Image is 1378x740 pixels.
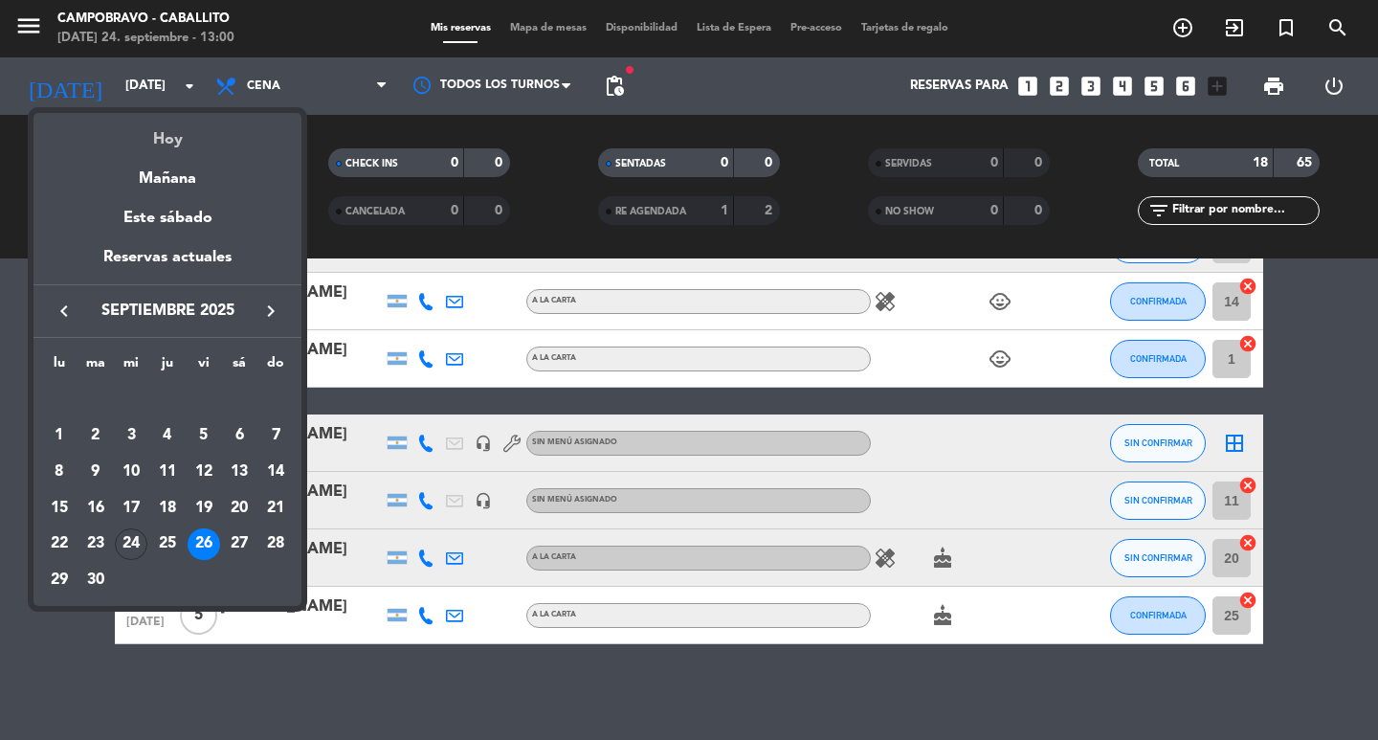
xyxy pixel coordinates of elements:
td: 25 de septiembre de 2025 [149,527,186,563]
div: 30 [79,564,112,596]
div: 15 [43,492,76,525]
td: 24 de septiembre de 2025 [113,527,149,563]
div: 1 [43,419,76,452]
div: 11 [151,456,184,488]
td: 17 de septiembre de 2025 [113,490,149,527]
td: 11 de septiembre de 2025 [149,454,186,490]
th: viernes [186,352,222,382]
button: keyboard_arrow_left [47,299,81,324]
td: 28 de septiembre de 2025 [257,527,294,563]
div: 13 [223,456,256,488]
td: 21 de septiembre de 2025 [257,490,294,527]
td: 13 de septiembre de 2025 [222,454,258,490]
td: 5 de septiembre de 2025 [186,418,222,455]
th: martes [78,352,114,382]
td: 19 de septiembre de 2025 [186,490,222,527]
td: 16 de septiembre de 2025 [78,490,114,527]
div: 28 [259,528,292,561]
div: Reservas actuales [33,245,301,284]
div: 2 [79,419,112,452]
i: keyboard_arrow_left [53,300,76,323]
td: 23 de septiembre de 2025 [78,527,114,563]
span: septiembre 2025 [81,299,254,324]
td: 27 de septiembre de 2025 [222,527,258,563]
td: 4 de septiembre de 2025 [149,418,186,455]
div: 25 [151,528,184,561]
div: 14 [259,456,292,488]
div: 20 [223,492,256,525]
td: 9 de septiembre de 2025 [78,454,114,490]
td: 14 de septiembre de 2025 [257,454,294,490]
div: Mañana [33,152,301,191]
div: 22 [43,528,76,561]
div: 18 [151,492,184,525]
td: 3 de septiembre de 2025 [113,418,149,455]
th: sábado [222,352,258,382]
div: 6 [223,419,256,452]
td: 6 de septiembre de 2025 [222,418,258,455]
td: 1 de septiembre de 2025 [41,418,78,455]
td: 10 de septiembre de 2025 [113,454,149,490]
div: 12 [188,456,220,488]
th: jueves [149,352,186,382]
th: domingo [257,352,294,382]
div: 17 [115,492,147,525]
i: keyboard_arrow_right [259,300,282,323]
div: 24 [115,528,147,561]
div: 4 [151,419,184,452]
div: 9 [79,456,112,488]
div: 19 [188,492,220,525]
div: 27 [223,528,256,561]
th: lunes [41,352,78,382]
td: 7 de septiembre de 2025 [257,418,294,455]
div: Este sábado [33,191,301,245]
div: 7 [259,419,292,452]
td: 12 de septiembre de 2025 [186,454,222,490]
td: 29 de septiembre de 2025 [41,562,78,598]
div: Hoy [33,113,301,152]
th: miércoles [113,352,149,382]
td: 2 de septiembre de 2025 [78,418,114,455]
td: 30 de septiembre de 2025 [78,562,114,598]
td: SEP. [41,382,294,418]
div: 21 [259,492,292,525]
td: 15 de septiembre de 2025 [41,490,78,527]
div: 26 [188,528,220,561]
div: 10 [115,456,147,488]
div: 3 [115,419,147,452]
button: keyboard_arrow_right [254,299,288,324]
td: 8 de septiembre de 2025 [41,454,78,490]
div: 16 [79,492,112,525]
td: 20 de septiembre de 2025 [222,490,258,527]
td: 26 de septiembre de 2025 [186,527,222,563]
div: 23 [79,528,112,561]
td: 18 de septiembre de 2025 [149,490,186,527]
div: 5 [188,419,220,452]
div: 8 [43,456,76,488]
div: 29 [43,564,76,596]
td: 22 de septiembre de 2025 [41,527,78,563]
